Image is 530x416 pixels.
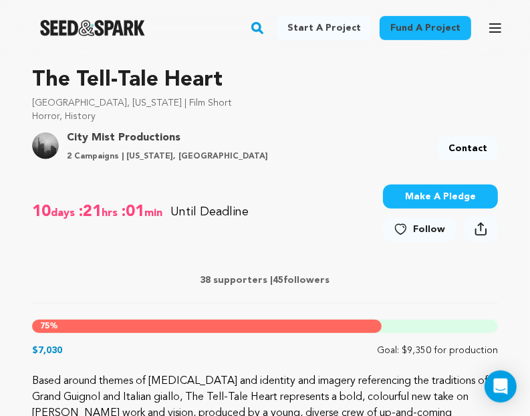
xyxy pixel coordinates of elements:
span: 45 [273,276,284,285]
p: 38 supporters | followers [32,274,498,287]
span: :21 [78,201,102,223]
a: Contact [438,136,498,161]
div: % [32,320,382,333]
span: hrs [102,201,120,223]
span: Follow [413,223,445,236]
p: Goal: $9,350 for production [377,344,498,357]
a: Start a project [277,16,372,40]
span: days [51,201,78,223]
span: 10 [32,201,51,223]
img: Seed&Spark Logo Dark Mode [40,20,145,36]
a: Follow [383,217,456,241]
img: City%20Mist%20Productions%20Icon.png [32,132,59,159]
span: :01 [120,201,144,223]
p: Until Deadline [170,203,249,221]
p: The Tell-Tale Heart [32,64,498,96]
a: Fund a project [380,16,471,40]
span: 75 [40,322,49,330]
p: 2 Campaigns | [US_STATE], [GEOGRAPHIC_DATA] [67,151,268,162]
p: Horror, History [32,110,498,123]
a: Goto City Mist Productions profile [67,130,268,146]
span: min [144,201,165,223]
p: $7,030 [32,344,62,357]
p: [GEOGRAPHIC_DATA], [US_STATE] | Film Short [32,96,498,110]
button: Make A Pledge [383,185,498,209]
a: Seed&Spark Homepage [40,20,145,36]
div: Open Intercom Messenger [485,371,517,403]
